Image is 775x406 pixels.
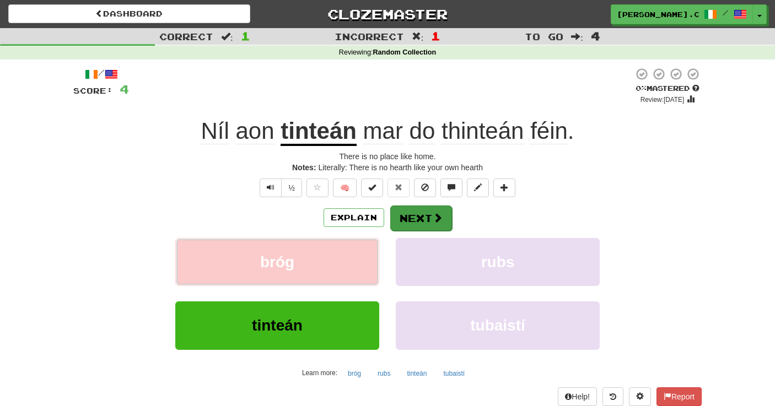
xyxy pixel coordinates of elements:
[175,238,379,286] button: bróg
[611,4,753,24] a: [PERSON_NAME].c123 /
[442,118,524,144] span: thinteán
[221,32,233,41] span: :
[159,31,213,42] span: Correct
[120,82,129,96] span: 4
[372,365,396,382] button: rubs
[437,365,471,382] button: tubaistí
[73,67,129,81] div: /
[201,118,229,144] span: Níl
[530,118,568,144] span: féin
[335,31,404,42] span: Incorrect
[267,4,509,24] a: Clozemaster
[656,387,702,406] button: Report
[723,9,728,17] span: /
[414,178,436,197] button: Ignore sentence (alt+i)
[591,29,600,42] span: 4
[641,96,685,104] small: Review: [DATE]
[281,118,357,146] u: tinteán
[252,317,303,334] span: tinteán
[281,178,302,197] button: ½
[440,178,462,197] button: Discuss sentence (alt+u)
[333,178,357,197] button: 🧠
[363,118,403,144] span: mar
[175,301,379,349] button: tinteán
[633,84,702,94] div: Mastered
[467,178,489,197] button: Edit sentence (alt+d)
[525,31,563,42] span: To go
[410,118,435,144] span: do
[361,178,383,197] button: Set this sentence to 100% Mastered (alt+m)
[324,208,384,227] button: Explain
[260,253,294,270] span: bróg
[306,178,329,197] button: Favorite sentence (alt+f)
[481,253,515,270] span: rubs
[241,29,250,42] span: 1
[257,178,302,197] div: Text-to-speech controls
[617,9,698,19] span: [PERSON_NAME].c123
[396,301,600,349] button: tubaistí
[401,365,433,382] button: tinteán
[387,178,410,197] button: Reset to 0% Mastered (alt+r)
[8,4,250,23] a: Dashboard
[431,29,440,42] span: 1
[636,84,647,93] span: 0 %
[73,86,113,95] span: Score:
[73,151,702,162] div: There is no place like home.
[396,238,600,286] button: rubs
[357,118,574,144] span: .
[493,178,515,197] button: Add to collection (alt+a)
[373,48,436,56] strong: Random Collection
[470,317,525,334] span: tubaistí
[342,365,367,382] button: bróg
[602,387,623,406] button: Round history (alt+y)
[73,162,702,173] div: Literally: There is no hearth like your own hearth
[390,205,452,231] button: Next
[260,178,282,197] button: Play sentence audio (ctl+space)
[292,163,316,172] strong: Notes:
[412,32,424,41] span: :
[558,387,597,406] button: Help!
[571,32,583,41] span: :
[235,118,274,144] span: aon
[302,369,337,377] small: Learn more:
